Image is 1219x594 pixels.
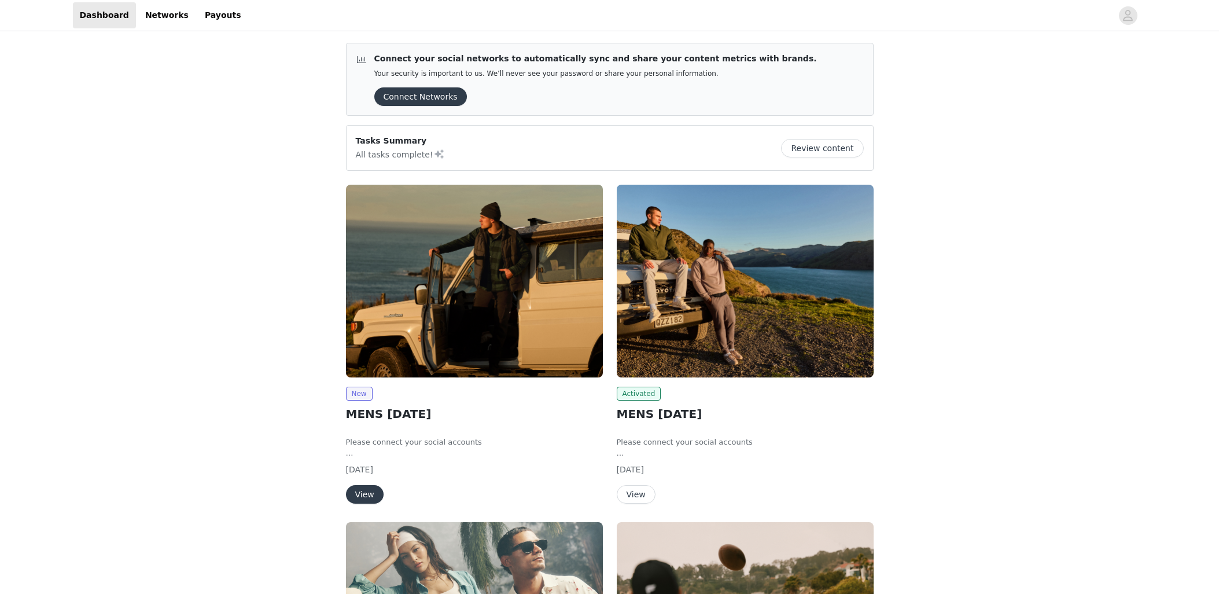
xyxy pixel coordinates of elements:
p: All tasks complete! [356,147,445,161]
a: Dashboard [73,2,136,28]
button: Connect Networks [374,87,467,106]
p: Your security is important to us. We’ll never see your password or share your personal information. [374,69,817,78]
button: View [346,485,384,504]
a: View [617,490,655,499]
span: [DATE] [346,465,373,474]
h2: MENS [DATE] [617,405,874,423]
li: Please connect your social accounts [617,437,874,448]
li: Please connect your social accounts [346,437,603,448]
button: View [617,485,655,504]
a: Payouts [198,2,248,28]
div: avatar [1122,6,1133,25]
h2: MENS [DATE] [346,405,603,423]
span: Activated [617,387,661,401]
img: Fabletics [617,185,874,377]
span: [DATE] [617,465,644,474]
button: Review content [781,139,863,157]
span: New [346,387,373,401]
p: Connect your social networks to automatically sync and share your content metrics with brands. [374,53,817,65]
img: Fabletics [346,185,603,377]
a: View [346,490,384,499]
p: Tasks Summary [356,135,445,147]
a: Networks [138,2,196,28]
